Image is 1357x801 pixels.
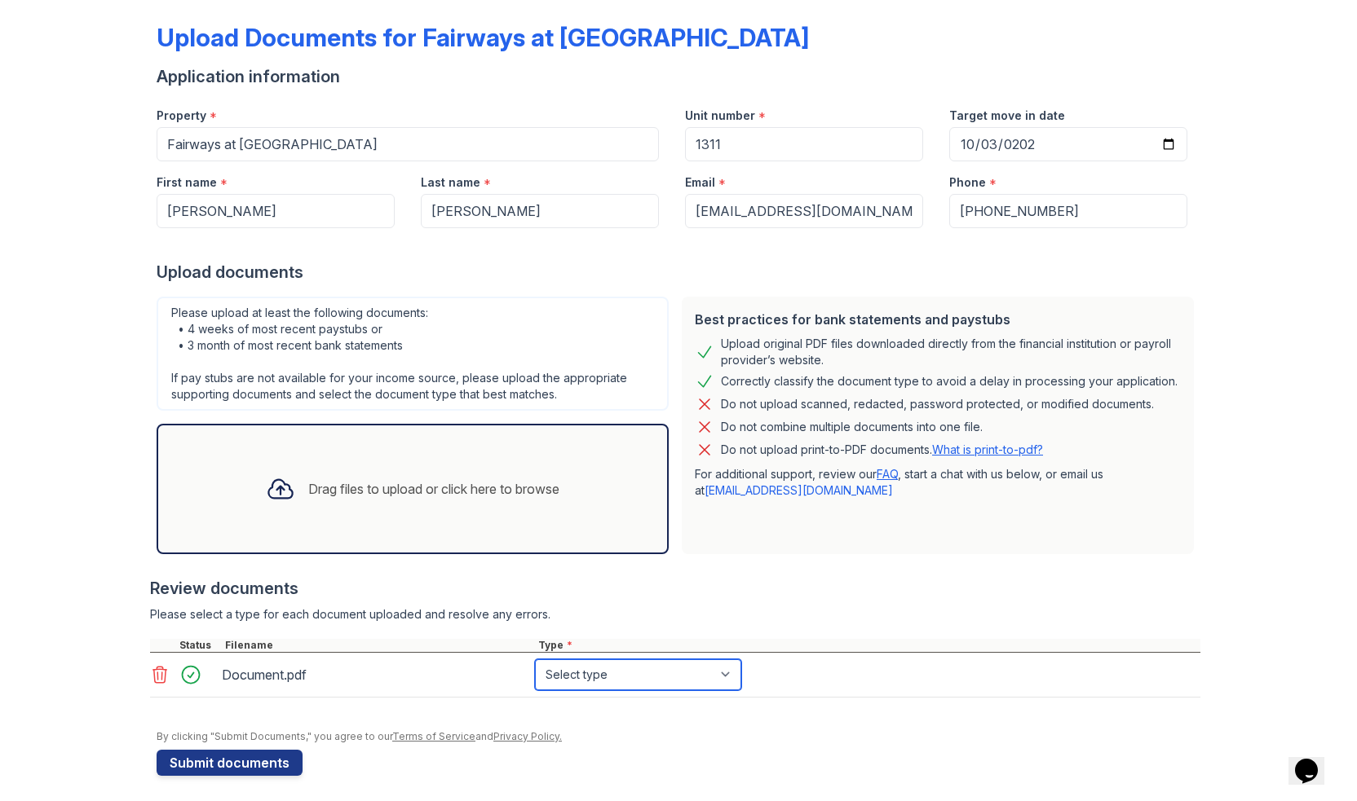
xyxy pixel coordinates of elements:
[721,336,1181,368] div: Upload original PDF files downloaded directly from the financial institution or payroll provider’...
[695,466,1181,499] p: For additional support, review our , start a chat with us below, or email us at
[157,750,303,776] button: Submit documents
[685,174,715,191] label: Email
[1288,736,1341,785] iframe: chat widget
[685,108,755,124] label: Unit number
[150,606,1200,623] div: Please select a type for each document uploaded and resolve any errors.
[157,261,1200,284] div: Upload documents
[150,577,1200,600] div: Review documents
[535,639,1200,652] div: Type
[695,310,1181,329] div: Best practices for bank statements and paystubs
[932,442,1043,456] a: What is print-to-pdf?
[222,639,535,652] div: Filename
[421,174,480,191] label: Last name
[157,65,1200,88] div: Application information
[721,372,1178,391] div: Correctly classify the document type to avoid a delay in processing your application.
[877,467,898,481] a: FAQ
[721,417,983,437] div: Do not combine multiple documents into one file.
[157,174,217,191] label: First name
[949,174,986,191] label: Phone
[721,394,1154,414] div: Do not upload scanned, redacted, password protected, or modified documents.
[157,297,669,411] div: Please upload at least the following documents: • 4 weeks of most recent paystubs or • 3 month of...
[157,23,809,52] div: Upload Documents for Fairways at [GEOGRAPHIC_DATA]
[157,730,1200,743] div: By clicking "Submit Documents," you agree to our and
[493,730,562,742] a: Privacy Policy.
[308,479,559,499] div: Drag files to upload or click here to browse
[392,730,475,742] a: Terms of Service
[157,108,206,124] label: Property
[176,639,222,652] div: Status
[705,483,893,497] a: [EMAIL_ADDRESS][DOMAIN_NAME]
[222,662,528,688] div: Document.pdf
[949,108,1065,124] label: Target move in date
[721,442,1043,458] p: Do not upload print-to-PDF documents.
